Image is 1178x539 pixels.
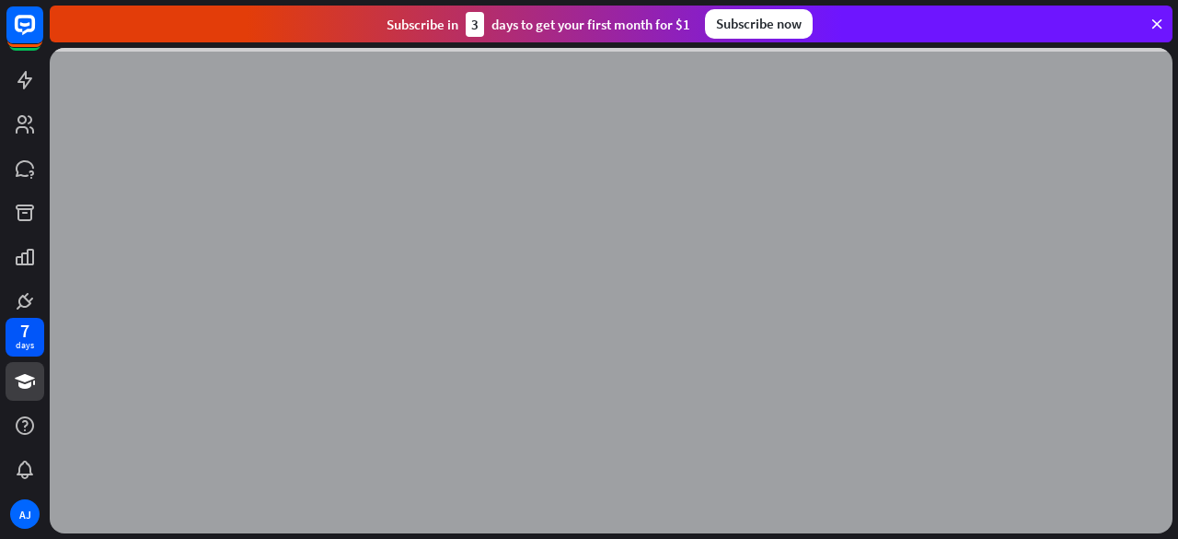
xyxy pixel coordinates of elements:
div: 7 [20,322,29,339]
a: 7 days [6,318,44,357]
div: Subscribe now [705,9,813,39]
div: days [16,339,34,352]
div: AJ [10,499,40,529]
div: Subscribe in days to get your first month for $1 [387,12,690,37]
div: 3 [466,12,484,37]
